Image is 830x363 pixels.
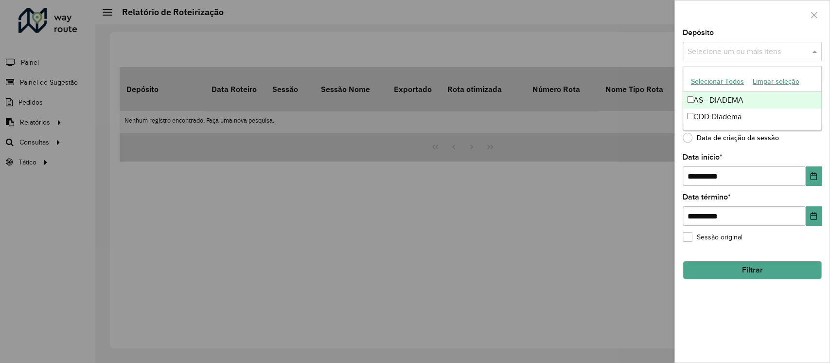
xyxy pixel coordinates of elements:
button: Choose Date [806,166,822,186]
button: Filtrar [683,261,822,279]
label: Depósito [683,27,714,38]
div: AS - DIADEMA [683,92,821,109]
button: Choose Date [806,206,822,226]
ng-dropdown-panel: Options list [683,66,822,131]
button: Limpar seleção [748,74,804,89]
div: CDD Diadema [683,109,821,125]
label: Sessão original [683,232,742,242]
label: Data início [683,151,723,163]
label: Data de criação da sessão [683,133,779,143]
label: Data término [683,191,731,203]
button: Selecionar Todos [687,74,748,89]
